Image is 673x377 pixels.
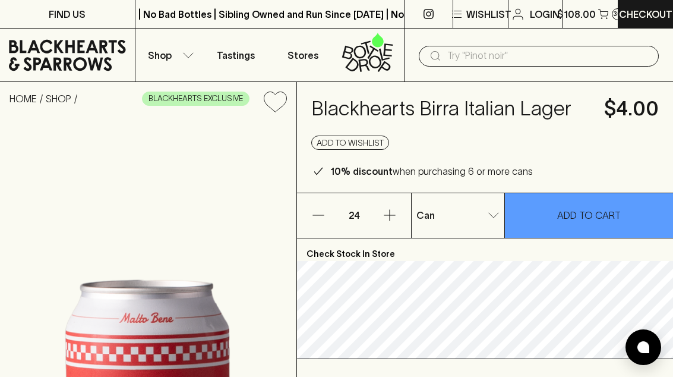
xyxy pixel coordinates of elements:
[143,93,249,105] span: BLACKHEARTS EXCLUSIVE
[311,96,590,121] h4: Blackhearts Birra Italian Lager
[311,136,389,150] button: Add to wishlist
[203,29,270,81] a: Tastings
[217,48,255,62] p: Tastings
[466,7,511,21] p: Wishlist
[557,208,621,222] p: ADD TO CART
[330,164,533,178] p: when purchasing 6 or more cans
[557,7,596,21] p: $108.00
[49,7,86,21] p: FIND US
[530,7,560,21] p: Login
[148,48,172,62] p: Shop
[340,193,368,238] p: 24
[10,93,37,104] a: HOME
[135,29,203,81] button: Shop
[416,208,435,222] p: Can
[637,341,649,353] img: bubble-icon
[613,11,622,17] p: 30
[297,238,673,261] p: Check Stock In Store
[447,46,649,65] input: Try "Pinot noir"
[259,87,292,117] button: Add to wishlist
[46,93,71,104] a: SHOP
[412,203,504,227] div: Can
[270,29,337,81] a: Stores
[505,193,673,238] button: ADD TO CART
[604,96,659,121] h4: $4.00
[619,7,672,21] p: Checkout
[287,48,318,62] p: Stores
[330,166,393,177] b: 10% discount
